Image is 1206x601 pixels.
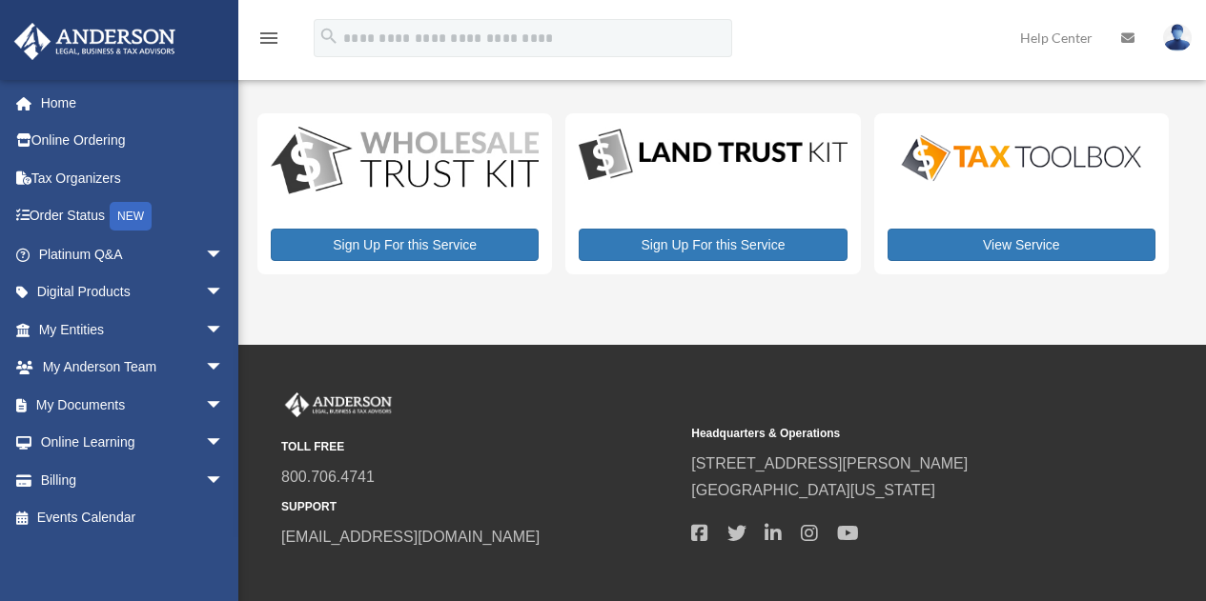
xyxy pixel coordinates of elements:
[257,33,280,50] a: menu
[1163,24,1192,51] img: User Pic
[691,455,968,471] a: [STREET_ADDRESS][PERSON_NAME]
[13,197,253,236] a: Order StatusNEW
[281,392,396,417] img: Anderson Advisors Platinum Portal
[579,127,847,184] img: LandTrust_lgo-1.jpg
[205,273,243,312] span: arrow_drop_down
[205,311,243,350] span: arrow_drop_down
[13,84,253,122] a: Home
[281,437,678,457] small: TOLL FREE
[281,469,375,485] a: 800.706.4741
[13,386,253,424] a: My Documentsarrow_drop_down
[205,349,243,388] span: arrow_drop_down
[318,26,339,47] i: search
[13,349,253,387] a: My Anderson Teamarrow_drop_down
[13,461,253,499] a: Billingarrow_drop_down
[13,424,253,462] a: Online Learningarrow_drop_down
[281,497,678,517] small: SUPPORT
[13,235,253,273] a: Platinum Q&Aarrow_drop_down
[13,311,253,349] a: My Entitiesarrow_drop_down
[271,127,539,197] img: WS-Trust-Kit-lgo-1.jpg
[9,23,181,60] img: Anderson Advisors Platinum Portal
[205,424,243,463] span: arrow_drop_down
[579,229,847,261] a: Sign Up For this Service
[271,229,539,261] a: Sign Up For this Service
[205,461,243,500] span: arrow_drop_down
[691,424,1088,444] small: Headquarters & Operations
[13,273,243,311] a: Digital Productsarrow_drop_down
[205,386,243,425] span: arrow_drop_down
[13,122,253,160] a: Online Ordering
[691,482,935,498] a: [GEOGRAPHIC_DATA][US_STATE]
[281,529,540,545] a: [EMAIL_ADDRESS][DOMAIN_NAME]
[888,229,1155,261] a: View Service
[257,27,280,50] i: menu
[13,499,253,537] a: Events Calendar
[205,235,243,274] span: arrow_drop_down
[13,159,253,197] a: Tax Organizers
[110,202,152,230] div: NEW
